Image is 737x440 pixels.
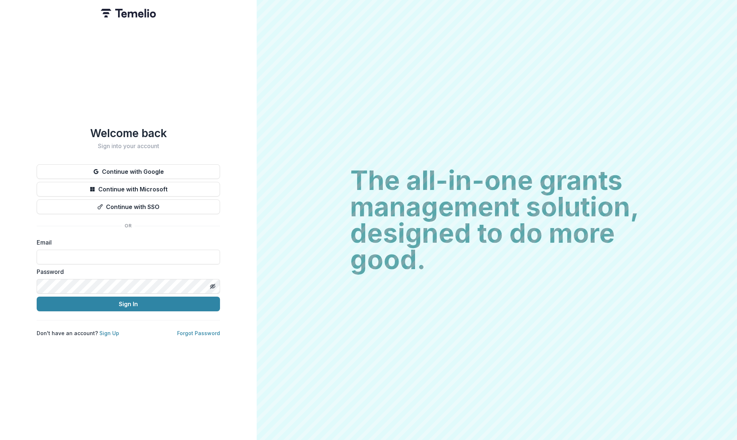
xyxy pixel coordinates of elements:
button: Continue with Microsoft [37,182,220,197]
button: Continue with Google [37,164,220,179]
button: Toggle password visibility [207,280,219,292]
h1: Welcome back [37,126,220,140]
a: Sign Up [99,330,119,336]
label: Email [37,238,216,247]
a: Forgot Password [177,330,220,336]
h2: Sign into your account [37,143,220,150]
img: Temelio [101,9,156,18]
label: Password [37,267,216,276]
button: Sign In [37,297,220,311]
button: Continue with SSO [37,199,220,214]
p: Don't have an account? [37,329,119,337]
